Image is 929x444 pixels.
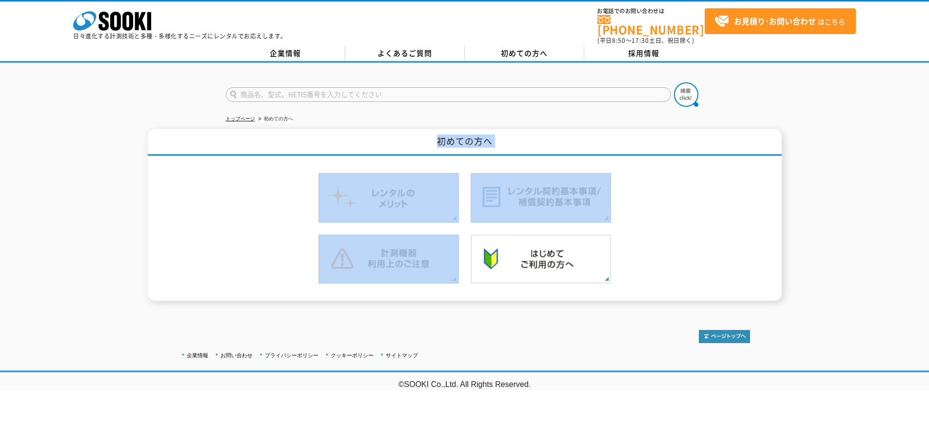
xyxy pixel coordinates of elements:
a: 企業情報 [226,46,345,61]
a: 採用情報 [584,46,704,61]
a: クッキーポリシー [331,352,374,358]
p: 日々進化する計測技術と多種・多様化するニーズにレンタルでお応えします。 [73,33,287,39]
img: 初めての方へ [471,234,611,284]
img: btn_search.png [674,82,698,107]
h1: 初めての方へ [148,129,782,156]
a: よくあるご質問 [345,46,465,61]
img: トップページへ [699,330,750,343]
span: 初めての方へ [501,48,548,58]
a: お問い合わせ [220,352,253,358]
a: 企業情報 [187,352,208,358]
a: サイトマップ [386,352,418,358]
a: お見積り･お問い合わせはこちら [705,8,856,34]
img: レンタル契約基本事項／補償契約基本事項 [471,173,611,223]
img: レンタルのメリット [318,173,459,223]
a: トップページ [226,116,255,121]
a: 初めての方へ [465,46,584,61]
input: 商品名、型式、NETIS番号を入力してください [226,87,671,102]
li: 初めての方へ [257,114,293,124]
strong: お見積り･お問い合わせ [734,15,816,27]
img: 計測機器ご利用上のご注意 [318,234,459,284]
span: はこちら [714,14,845,29]
span: (平日 ～ 土日、祝日除く) [597,36,694,45]
span: 8:50 [612,36,626,45]
a: プライバシーポリシー [265,352,318,358]
span: 17:30 [632,36,649,45]
span: お電話でのお問い合わせは [597,8,705,14]
a: [PHONE_NUMBER] [597,15,705,35]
